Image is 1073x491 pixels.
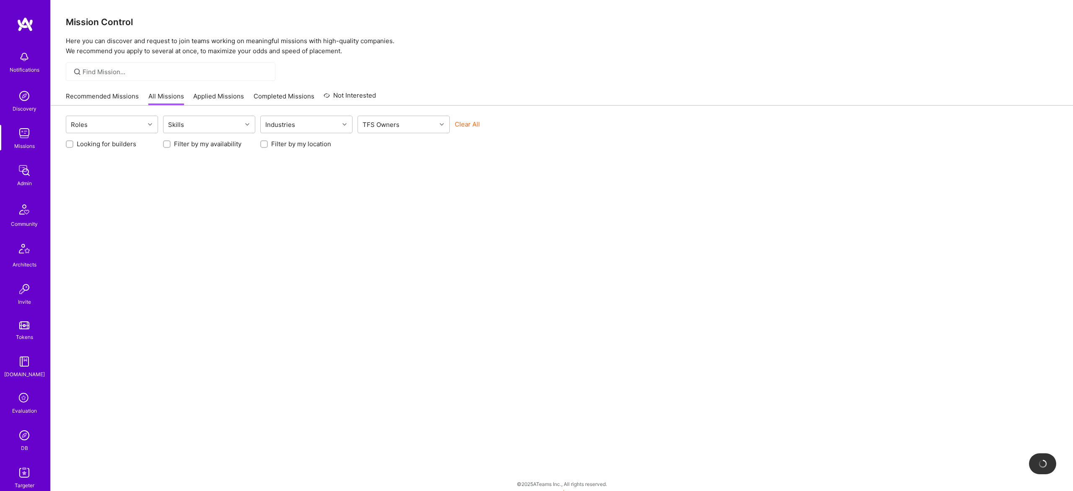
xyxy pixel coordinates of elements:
a: Not Interested [324,90,376,106]
div: TFS Owners [360,119,402,131]
img: Admin Search [16,427,33,444]
button: Clear All [455,120,480,129]
i: icon SearchGrey [73,67,82,77]
i: icon Chevron [440,122,444,127]
p: Here you can discover and request to join teams working on meaningful missions with high-quality ... [66,36,1058,56]
div: DB [21,444,28,452]
a: Applied Missions [193,92,244,106]
img: Community [14,199,34,220]
img: guide book [16,353,33,370]
img: Skill Targeter [16,464,33,481]
div: Targeter [15,481,34,490]
a: Completed Missions [254,92,314,106]
div: Admin [17,179,32,188]
img: Architects [14,240,34,260]
img: admin teamwork [16,162,33,179]
img: Invite [16,281,33,297]
label: Filter by my availability [174,140,241,148]
a: All Missions [148,92,184,106]
div: Invite [18,297,31,306]
label: Looking for builders [77,140,136,148]
div: Roles [69,119,90,131]
div: Industries [263,119,297,131]
div: Community [11,220,38,228]
i: icon Chevron [148,122,152,127]
div: Skills [166,119,186,131]
a: Recommended Missions [66,92,139,106]
div: Notifications [10,65,39,74]
div: [DOMAIN_NAME] [4,370,45,379]
i: icon SelectionTeam [16,390,32,406]
div: Evaluation [12,406,37,415]
div: Architects [13,260,36,269]
img: loading [1037,458,1048,469]
input: Find Mission... [83,67,269,76]
img: tokens [19,321,29,329]
img: discovery [16,88,33,104]
label: Filter by my location [271,140,331,148]
div: Tokens [16,333,33,341]
h3: Mission Control [66,17,1058,27]
i: icon Chevron [342,122,347,127]
div: Discovery [13,104,36,113]
img: logo [17,17,34,32]
img: teamwork [16,125,33,142]
img: bell [16,49,33,65]
i: icon Chevron [245,122,249,127]
div: Missions [14,142,35,150]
